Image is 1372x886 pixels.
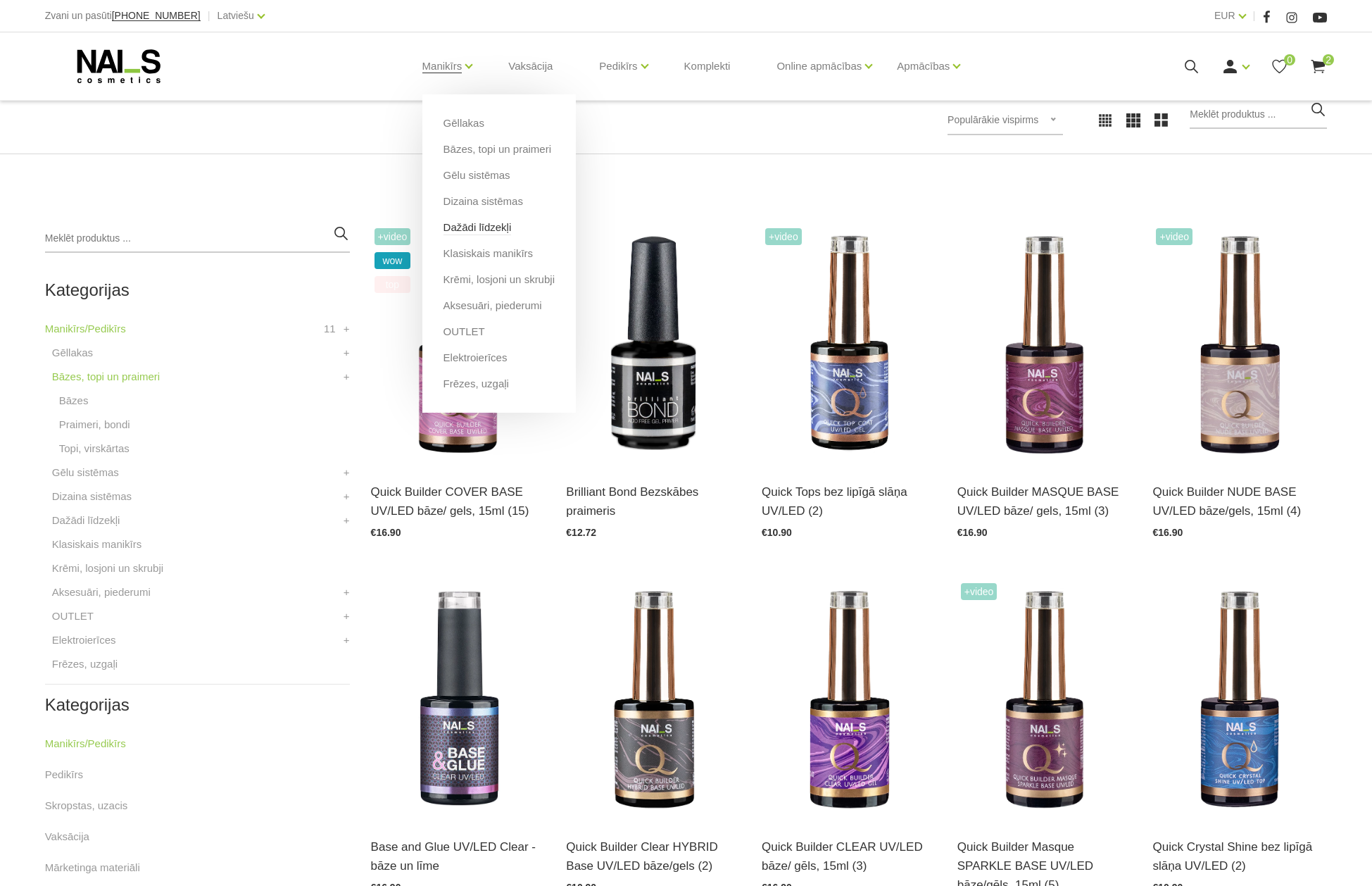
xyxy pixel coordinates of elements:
img: Šī brīža iemīlētākais produkts, kas nepieviļ nevienu meistaru.Perfektas noturības kamuflāžas bāze... [371,225,546,465]
a: 0 [1271,58,1288,75]
a: EUR [1214,7,1235,24]
a: Pedikīrs [599,38,637,94]
a: [PHONE_NUMBER] [112,11,201,21]
a: Klasiskais manikīrs [443,246,534,261]
a: Aksesuāri, piederumi [52,584,151,601]
span: | [208,7,210,25]
a: Dizaina sistēmas [52,488,132,505]
a: Aksesuāri, piederumi [443,298,542,313]
a: OUTLET [52,608,94,625]
a: Dizaina sistēmas [443,194,523,209]
a: Bāzes [59,392,89,409]
a: Krēmi, losjoni un skrubji [443,272,555,287]
img: Virsējais pārklājums bez lipīgā slāņa un UV zilā pārklājuma. Nodrošina izcilu spīdumu manikīram l... [1152,580,1327,820]
a: Klasiskais manikīrs [52,536,142,553]
a: + [344,320,350,337]
a: Quick Crystal Shine bez lipīgā slāņa UV/LED (2) [1152,837,1327,875]
a: Topi, virskārtas [59,440,130,457]
a: Manikīrs [422,38,462,94]
span: +Video [1156,228,1192,245]
a: Quick Builder COVER BASE UV/LED bāze/ gels, 15ml (15) [371,482,546,520]
a: Gēlu sistēmas [52,464,119,481]
a: Latviešu [218,7,254,24]
span: €16.90 [1152,527,1183,538]
span: €16.90 [957,527,988,538]
a: Quick Builder Clear HYBRID Base UV/LED bāze/gels (2) [566,837,741,875]
a: Quick Builder NUDE BASE UV/LED bāze/gels, 15ml (4) [1152,482,1327,520]
a: Bāzes, topi un praimeri [52,368,160,385]
span: +Video [765,228,802,245]
a: Skropstas, uzacis [45,797,128,814]
a: OUTLET [443,324,485,339]
a: + [344,368,350,385]
a: + [344,608,350,625]
span: wow [375,252,411,269]
h2: Kategorijas [45,696,350,714]
img: Bezskābes saķeres kārta nagiem.Skābi nesaturošs līdzeklis, kas nodrošina lielisku dabīgā naga saķ... [566,225,741,465]
a: Gēllakas [443,116,484,131]
span: 11 [324,320,336,337]
input: Meklēt produktus ... [45,225,350,253]
span: €12.72 [566,527,596,538]
a: Manikīrs/Pedikīrs [45,735,126,752]
a: Bāzes, topi un praimeri [443,142,551,157]
img: Virsējais pārklājums bez lipīgā slāņa.Nodrošina izcilu spīdumu manikīram līdz pat nākamajai profi... [762,225,936,465]
a: Pedikīrs [45,766,83,783]
a: Elektroierīces [443,350,508,366]
span: | [1253,7,1256,25]
a: Vaksācija [497,32,564,100]
a: Manikīrs/Pedikīrs [45,320,126,337]
span: 0 [1284,54,1295,65]
a: Mārketinga materiāli [45,859,140,876]
span: €16.90 [371,527,401,538]
a: + [344,512,350,529]
img: Maskējoša, viegli mirdzoša bāze/gels. Unikāls produkts ar daudz izmantošanas iespējām: •Bāze gell... [957,580,1132,820]
a: Online apmācības [776,38,862,94]
a: Elektroierīces [52,632,116,649]
a: Dažādi līdzekļi [52,512,120,529]
h2: Kategorijas [45,281,350,299]
a: 2 [1309,58,1327,75]
a: Quick Builder MASQUE BASE UV/LED bāze/ gels, 15ml (3) [957,482,1132,520]
img: Quick Masque base – viegli maskējoša bāze/gels. Šī bāze/gels ir unikāls produkts ar daudz izmanto... [957,225,1132,465]
span: [PHONE_NUMBER] [112,10,201,21]
img: Quick Builder Clear – caurspīdīga bāze/gēls. Šī bāze/gēls ir unikāls produkts ar daudz izmantošan... [762,580,936,820]
a: + [344,464,350,481]
span: top [375,276,411,293]
a: Base and Glue UV/LED Clear - bāze un līme [371,837,546,875]
a: Komplekti [673,32,742,100]
span: Populārākie vispirms [948,114,1038,125]
img: Lieliskas noturības kamuflējošā bāze/gels, kas ir saudzīga pret dabīgo nagu un nebojā naga plātni... [1152,225,1327,465]
a: + [344,488,350,505]
a: Quick Tops bez lipīgā slāņa UV/LED (2) [762,482,936,520]
a: Krēmi, losjoni un skrubji [52,560,163,577]
span: +Video [961,583,997,600]
img: Klientu iemīļotajai Rubber bāzei esam mainījuši nosaukumu uz Quick Builder Clear HYBRID Base UV/L... [566,580,741,820]
a: Frēzes, uzgaļi [52,656,118,673]
a: Vaksācija [45,828,89,845]
a: Quick Builder CLEAR UV/LED bāze/ gēls, 15ml (3) [762,837,936,875]
span: €10.90 [762,527,792,538]
a: Gēllakas [52,344,93,361]
a: + [344,344,350,361]
a: Brilliant Bond Bezskābes praimeris [566,482,741,520]
div: Zvani un pasūti [45,7,201,25]
img: Līme tipšiem un bāze naga pārklājumam – 2in1. Inovatīvs produkts! Izmantojams kā līme tipšu pielī... [371,580,546,820]
a: Apmācības [897,38,950,94]
a: + [344,584,350,601]
span: 2 [1323,54,1334,65]
a: Dažādi līdzekļi [443,220,512,235]
a: Frēzes, uzgaļi [443,376,509,392]
a: + [344,632,350,649]
span: +Video [375,228,411,245]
